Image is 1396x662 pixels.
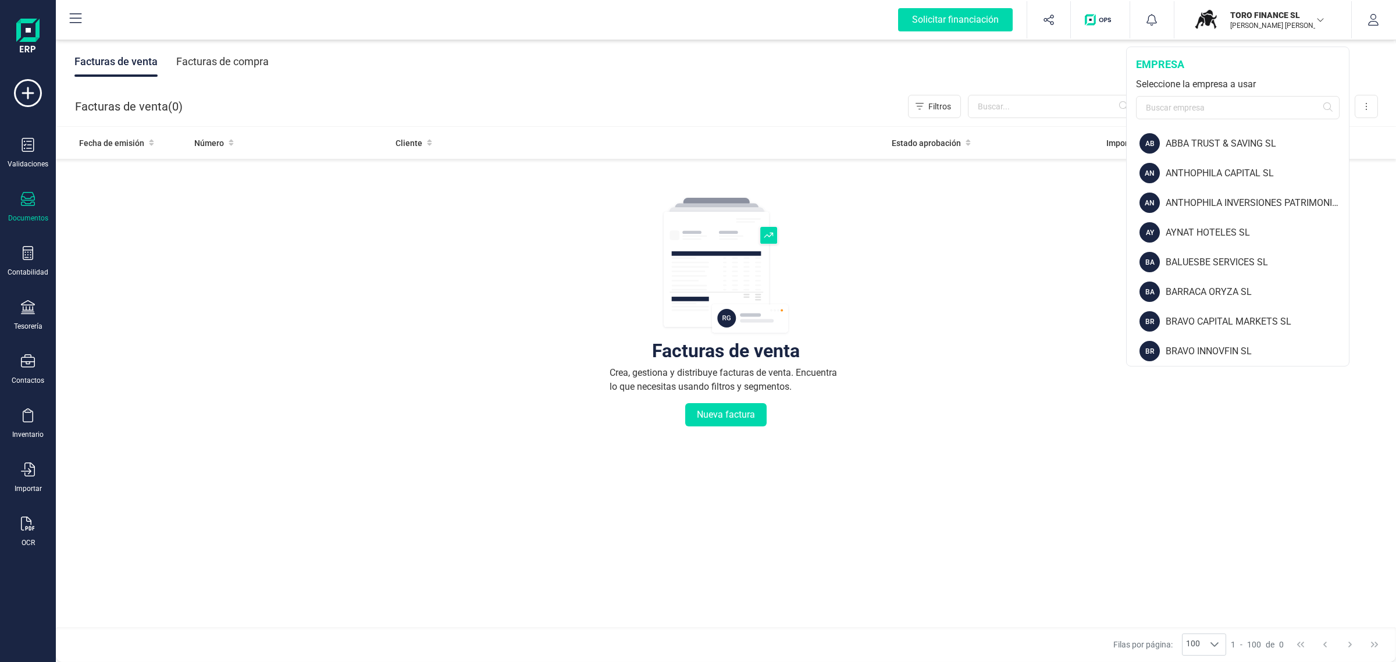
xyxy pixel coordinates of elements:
[1136,77,1340,91] div: Seleccione la empresa a usar
[74,47,158,77] div: Facturas de venta
[1314,633,1336,656] button: Previous Page
[8,213,48,223] div: Documentos
[1183,634,1203,655] span: 100
[1139,163,1160,183] div: AN
[1363,633,1386,656] button: Last Page
[884,1,1027,38] button: Solicitar financiación
[685,403,767,426] button: Nueva factura
[1139,341,1160,361] div: BR
[396,137,422,149] span: Cliente
[1166,166,1349,180] div: ANTHOPHILA CAPITAL SL
[1166,196,1349,210] div: ANTHOPHILA INVERSIONES PATRIMONIALES SL
[1139,282,1160,302] div: BA
[1166,226,1349,240] div: AYNAT HOTELES SL
[1166,315,1349,329] div: BRAVO CAPITAL MARKETS SL
[12,430,44,439] div: Inventario
[1166,137,1349,151] div: ABBA TRUST & SAVING SL
[15,484,42,493] div: Importar
[16,19,40,56] img: Logo Finanedi
[1136,96,1340,119] input: Buscar empresa
[1166,285,1349,299] div: BARRACA ORYZA SL
[908,95,961,118] button: Filtros
[8,268,48,277] div: Contabilidad
[1230,21,1323,30] p: [PERSON_NAME] [PERSON_NAME]
[1193,7,1219,33] img: TO
[1290,633,1312,656] button: First Page
[1139,133,1160,154] div: AB
[610,366,842,394] div: Crea, gestiona y distribuye facturas de venta. Encuentra lo que necesitas usando filtros y segmen...
[14,322,42,331] div: Tesorería
[1139,222,1160,243] div: AY
[1139,193,1160,213] div: AN
[1339,633,1361,656] button: Next Page
[8,159,48,169] div: Validaciones
[194,137,224,149] span: Número
[172,98,179,115] span: 0
[1139,252,1160,272] div: BA
[1166,255,1349,269] div: BALUESBE SERVICES SL
[1231,639,1284,650] div: -
[662,196,790,336] img: img-empty-table.svg
[652,345,800,357] div: Facturas de venta
[22,538,35,547] div: OCR
[75,95,183,118] div: Facturas de venta ( )
[1247,639,1261,650] span: 100
[1078,1,1123,38] button: Logo de OPS
[1230,9,1323,21] p: TORO FINANCE SL
[176,47,269,77] div: Facturas de compra
[12,376,44,385] div: Contactos
[1106,137,1135,149] span: Importe
[79,137,144,149] span: Fecha de emisión
[1113,633,1226,656] div: Filas por página:
[898,8,1013,31] div: Solicitar financiación
[1166,344,1349,358] div: BRAVO INNOVFIN SL
[1279,639,1284,650] span: 0
[928,101,951,112] span: Filtros
[1266,639,1274,650] span: de
[1085,14,1116,26] img: Logo de OPS
[1231,639,1235,650] span: 1
[968,95,1135,118] input: Buscar...
[1136,56,1340,73] div: empresa
[1188,1,1337,38] button: TOTORO FINANCE SL[PERSON_NAME] [PERSON_NAME]
[1139,311,1160,332] div: BR
[892,137,961,149] span: Estado aprobación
